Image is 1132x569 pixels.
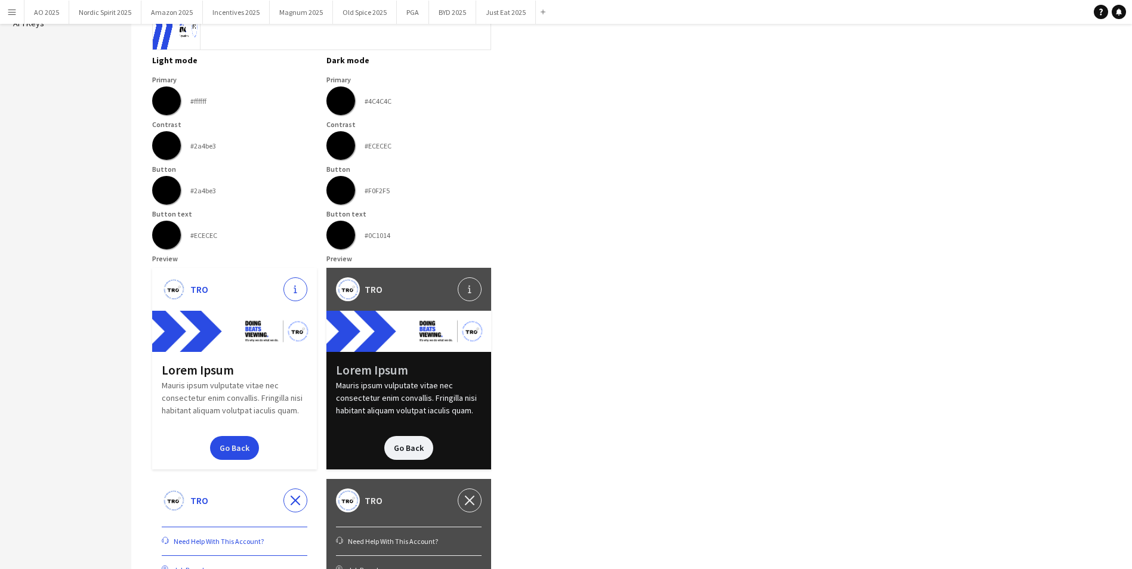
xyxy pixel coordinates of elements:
[270,1,333,24] button: Magnum 2025
[190,97,206,106] div: #ffffff
[384,436,433,460] button: Go Back
[141,1,203,24] button: Amazon 2025
[336,488,360,512] img: 9k=
[333,1,397,24] button: Old Spice 2025
[203,1,270,24] button: Incentives 2025
[397,1,429,24] button: PGA
[162,361,307,379] div: Lorem Ipsum
[162,488,186,512] img: 9k=
[210,436,259,460] button: Go Back
[190,282,208,296] span: TRO
[162,527,307,555] div: Need Help With This Account?
[190,141,216,150] div: #2a4be3
[326,55,491,66] h3: Dark mode
[365,186,390,195] div: #F0F2F5
[365,231,390,240] div: #0C1014
[429,1,476,24] button: BYD 2025
[326,311,491,352] img: thumb-19b6dada-c1d5-4b37-ad75-4818bd8138ee.png
[152,311,317,352] img: thumb-19b6dada-c1d5-4b37-ad75-4818bd8138ee.png
[336,361,482,379] div: Lorem Ipsum
[365,282,383,296] span: TRO
[365,97,391,106] div: #4C4C4C
[24,1,69,24] button: AO 2025
[365,141,391,150] div: #ECECEC
[365,493,383,508] span: TRO
[190,186,216,195] div: #2a4be3
[69,1,141,24] button: Nordic Spirit 2025
[162,277,186,301] img: 9k=
[152,352,317,469] div: Mauris ipsum vulputate vitae nec consectetur enim convallis. Fringilla nisi habitant aliquam volu...
[326,352,491,469] div: Mauris ipsum vulputate vitae nec consectetur enim convallis. Fringilla nisi habitant aliquam volu...
[476,1,536,24] button: Just Eat 2025
[336,527,482,555] div: Need Help With This Account?
[190,231,217,240] div: #ECECEC
[190,493,208,508] span: TRO
[336,277,360,301] img: 9k=
[152,55,317,66] h3: Light mode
